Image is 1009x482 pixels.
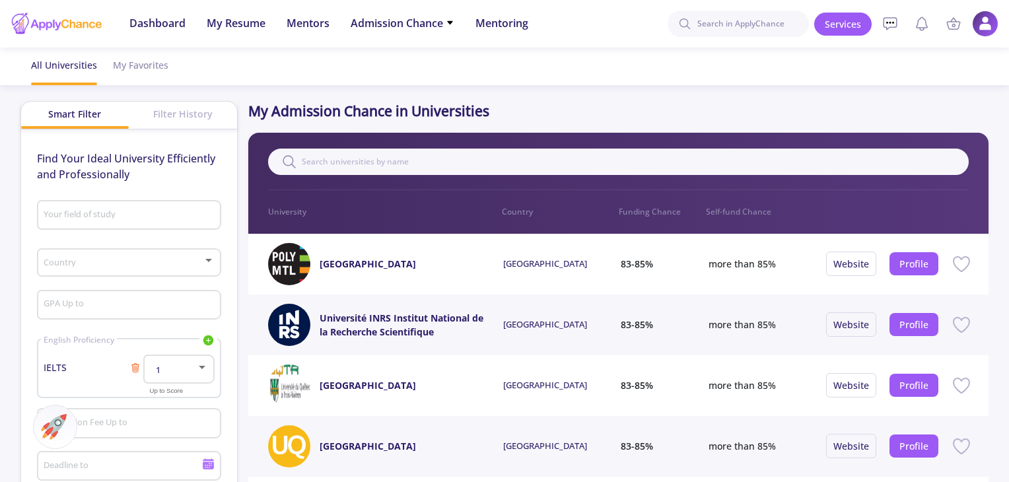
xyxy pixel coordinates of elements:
[351,15,454,31] span: Admission Chance
[826,252,876,276] button: Website
[475,15,528,31] span: Mentoring
[709,318,776,331] span: more than 85%
[826,434,876,458] button: Website
[248,101,989,122] p: My Admission Chance in Universities
[889,313,938,336] button: Profile
[833,440,869,452] a: Website
[826,373,876,397] button: Website
[503,440,587,453] span: [GEOGRAPHIC_DATA]
[21,102,129,126] div: Smart Filter
[621,439,653,453] span: 83-85%
[814,13,872,36] a: Services
[889,434,938,458] button: Profile
[268,149,969,175] input: Search universities by name
[889,252,938,275] button: Profile
[320,439,416,453] a: [GEOGRAPHIC_DATA]
[268,206,502,218] p: University
[149,388,183,395] mat-hint: Up to Score
[41,414,67,440] img: ac-market
[709,257,776,271] span: more than 85%
[503,379,587,392] span: [GEOGRAPHIC_DATA]
[706,206,794,218] p: Self-fund Chance
[899,440,928,452] a: Profile
[833,379,869,392] a: Website
[41,334,117,346] span: English Proficiency
[320,257,416,271] a: [GEOGRAPHIC_DATA]
[826,312,876,337] button: Website
[619,206,707,218] p: Funding Chance
[129,15,186,31] span: Dashboard
[668,11,809,37] input: Search in ApplyChance
[621,318,653,331] span: 83-85%
[502,206,619,218] p: Country
[31,48,97,83] div: All Universities
[833,258,869,270] a: Website
[503,258,587,271] span: [GEOGRAPHIC_DATA]
[320,378,416,392] a: [GEOGRAPHIC_DATA]
[621,257,653,271] span: 83-85%
[709,439,776,453] span: more than 85%
[899,258,928,270] a: Profile
[129,102,237,126] div: Filter History
[113,48,168,83] div: My Favorites
[44,361,130,374] span: IELTS
[287,15,330,31] span: Mentors
[320,311,487,339] a: Université INRS Institut National de la Recherche Scientifique
[709,378,776,392] span: more than 85%
[899,379,928,392] a: Profile
[37,151,221,182] p: Find Your Ideal University Efficiently and Professionally
[889,374,938,397] button: Profile
[833,318,869,331] a: Website
[621,378,653,392] span: 83-85%
[153,364,160,376] span: 1
[207,15,265,31] span: My Resume
[503,318,587,331] span: [GEOGRAPHIC_DATA]
[899,318,928,331] a: Profile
